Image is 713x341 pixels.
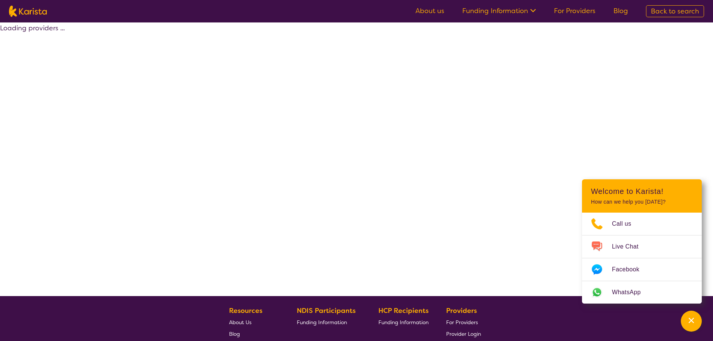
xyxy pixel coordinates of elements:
[651,7,699,16] span: Back to search
[646,5,704,17] a: Back to search
[297,319,347,326] span: Funding Information
[582,281,702,304] a: Web link opens in a new tab.
[415,6,444,15] a: About us
[681,311,702,332] button: Channel Menu
[446,306,477,315] b: Providers
[378,319,429,326] span: Funding Information
[229,331,240,337] span: Blog
[613,6,628,15] a: Blog
[378,316,429,328] a: Funding Information
[229,319,252,326] span: About Us
[378,306,429,315] b: HCP Recipients
[297,316,361,328] a: Funding Information
[612,264,648,275] span: Facebook
[591,187,693,196] h2: Welcome to Karista!
[229,316,279,328] a: About Us
[446,328,481,340] a: Provider Login
[297,306,356,315] b: NDIS Participants
[612,241,648,252] span: Live Chat
[462,6,536,15] a: Funding Information
[229,306,262,315] b: Resources
[582,179,702,304] div: Channel Menu
[446,319,478,326] span: For Providers
[229,328,279,340] a: Blog
[446,331,481,337] span: Provider Login
[591,199,693,205] p: How can we help you [DATE]?
[446,316,481,328] a: For Providers
[582,213,702,304] ul: Choose channel
[612,287,650,298] span: WhatsApp
[554,6,595,15] a: For Providers
[9,6,47,17] img: Karista logo
[612,218,640,229] span: Call us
